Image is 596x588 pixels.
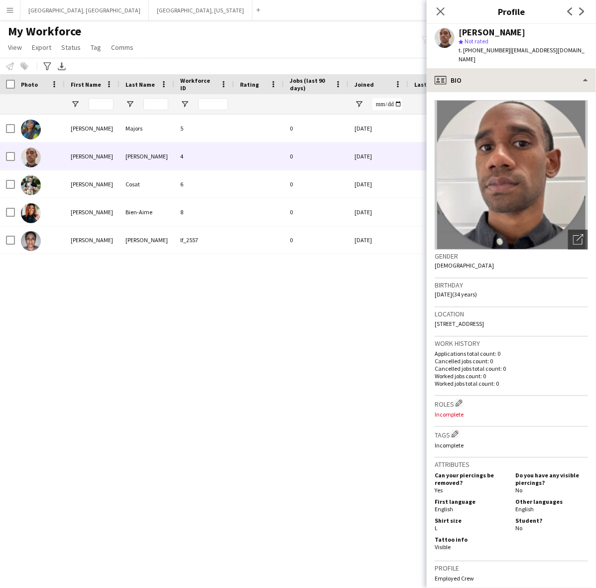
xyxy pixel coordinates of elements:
span: Last job [414,81,437,88]
input: Workforce ID Filter Input [198,98,228,110]
span: Photo [21,81,38,88]
p: Cancelled jobs total count: 0 [435,365,588,372]
span: [STREET_ADDRESS] [435,320,484,327]
span: [DATE] (34 years) [435,291,477,298]
span: Rating [240,81,259,88]
p: Cancelled jobs count: 0 [435,357,588,365]
app-action-btn: Advanced filters [41,60,53,72]
input: First Name Filter Input [89,98,114,110]
h5: Do you have any visible piercings? [515,471,588,486]
span: Joined [355,81,374,88]
p: Worked jobs total count: 0 [435,380,588,387]
div: [PERSON_NAME] [459,28,525,37]
span: Status [61,43,81,52]
div: 0 [284,115,349,142]
p: Worked jobs count: 0 [435,372,588,380]
p: Incomplete [435,441,588,449]
div: [PERSON_NAME] [119,143,174,170]
p: Incomplete [435,411,588,418]
div: 0 [284,143,349,170]
input: Last Name Filter Input [143,98,168,110]
span: View [8,43,22,52]
span: No [515,486,522,494]
button: [GEOGRAPHIC_DATA], [GEOGRAPHIC_DATA] [20,0,149,20]
img: Jasmine Majors [21,120,41,140]
div: 0 [284,170,349,198]
button: Open Filter Menu [355,100,363,109]
span: Comms [111,43,133,52]
span: Last Name [125,81,155,88]
img: Crew avatar or photo [435,100,588,250]
span: English [515,505,534,513]
div: [DATE] [349,226,408,254]
div: 0 [284,198,349,226]
img: Jeffrey Cosat [21,175,41,195]
div: 6 [174,170,234,198]
a: Comms [107,41,137,54]
div: [PERSON_NAME] [65,198,119,226]
span: Yes [435,486,443,494]
div: [DATE] [349,170,408,198]
button: Open Filter Menu [180,100,189,109]
div: Bien-Aime [119,198,174,226]
h5: Tattoo info [435,536,507,543]
div: [PERSON_NAME] [65,226,119,254]
div: Cosat [119,170,174,198]
button: Open Filter Menu [125,100,134,109]
div: 0 [284,226,349,254]
div: [PERSON_NAME] [65,143,119,170]
h3: Attributes [435,460,588,469]
div: lf_2557 [174,226,234,254]
h3: Tags [435,429,588,440]
span: English [435,505,453,513]
div: Open photos pop-in [568,230,588,250]
button: Open Filter Menu [71,100,80,109]
h3: Work history [435,339,588,348]
span: First Name [71,81,101,88]
span: Export [32,43,51,52]
app-action-btn: Export XLSX [56,60,68,72]
a: Status [57,41,85,54]
span: Workforce ID [180,77,216,92]
h5: Can your piercings be removed? [435,471,507,486]
h3: Location [435,309,588,318]
h5: Student? [515,517,588,524]
span: [DEMOGRAPHIC_DATA] [435,262,494,269]
span: No [515,524,522,532]
div: Bio [427,68,596,92]
div: Majors [119,115,174,142]
span: L [435,524,438,532]
p: Employed Crew [435,575,588,582]
div: 8 [174,198,234,226]
h3: Profile [435,564,588,573]
img: Jayson Adams [21,147,41,167]
h3: Profile [427,5,596,18]
div: 5 [174,115,234,142]
div: [DATE] [349,198,408,226]
span: | [EMAIL_ADDRESS][DOMAIN_NAME] [459,46,585,63]
span: Jobs (last 90 days) [290,77,331,92]
span: Not rated [465,37,488,45]
h5: First language [435,498,507,505]
a: View [4,41,26,54]
div: [PERSON_NAME] [65,115,119,142]
div: [DATE] [349,143,408,170]
input: Joined Filter Input [372,98,402,110]
h3: Birthday [435,281,588,290]
div: [DATE] [349,115,408,142]
div: [PERSON_NAME] [65,170,119,198]
div: [PERSON_NAME] [119,226,174,254]
span: t. [PHONE_NUMBER] [459,46,510,54]
img: Keisha Bien-Aime [21,203,41,223]
button: [GEOGRAPHIC_DATA], [US_STATE] [149,0,252,20]
a: Export [28,41,55,54]
h3: Gender [435,252,588,261]
span: Visible [435,543,451,551]
div: 4 [174,143,234,170]
img: María Vargas [21,231,41,251]
h5: Other languages [515,498,588,505]
span: Tag [91,43,101,52]
a: Tag [87,41,105,54]
p: Applications total count: 0 [435,350,588,357]
span: My Workforce [8,24,81,39]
